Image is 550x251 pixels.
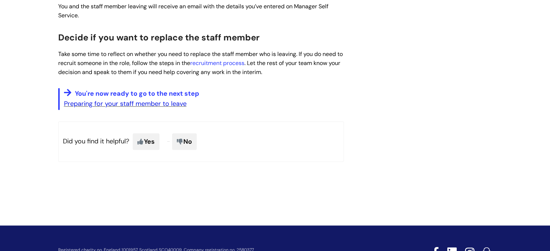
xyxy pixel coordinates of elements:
[190,59,244,67] a: recruitment process
[64,99,187,108] a: Preparing for your staff member to leave
[133,133,159,150] span: Yes
[58,121,344,162] p: Did you find it helpful?
[75,89,199,98] span: You're now ready to go to the next step
[58,32,260,43] span: Decide if you want to replace the staff member
[172,133,197,150] span: No
[58,50,343,76] span: Take some time to reflect on whether you need to replace the staff member who is leaving. If you ...
[58,3,328,19] span: You and the staff member leaving will receive an email with the details you’ve entered on Manager...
